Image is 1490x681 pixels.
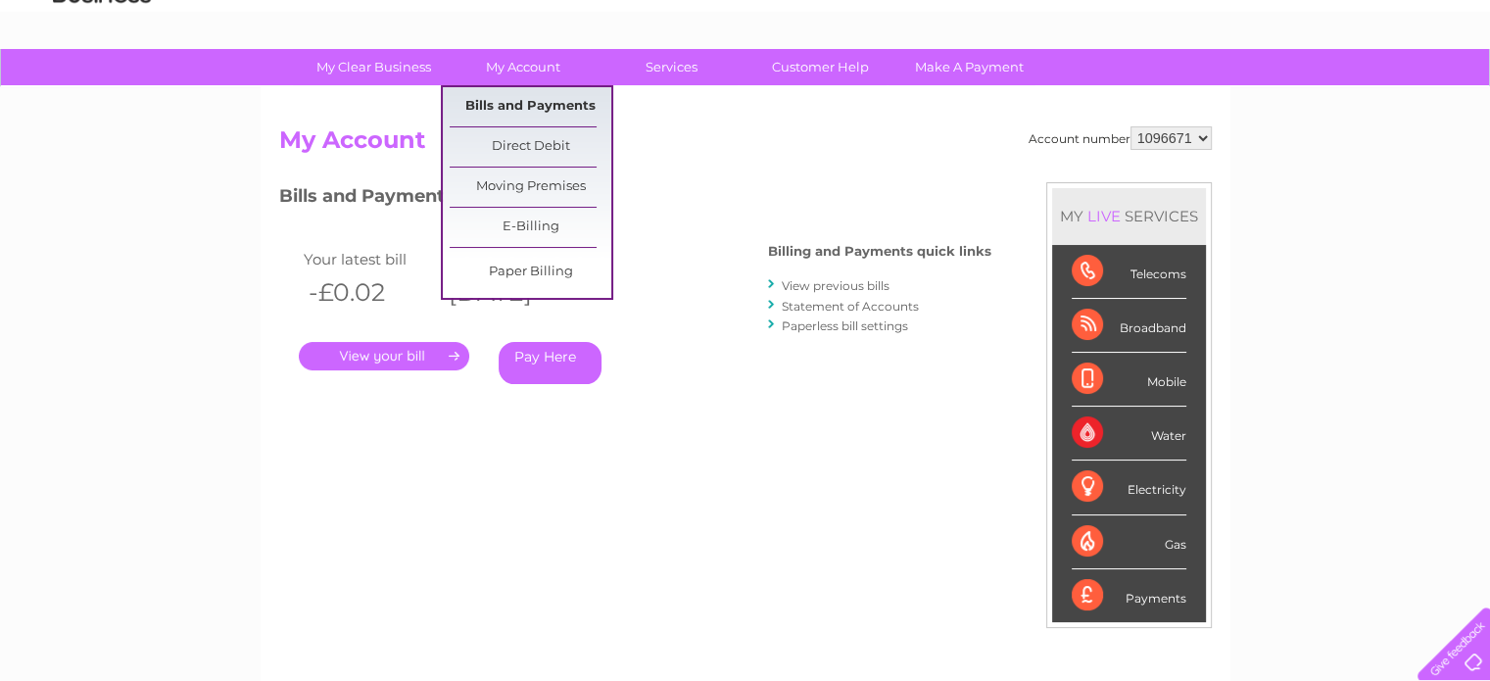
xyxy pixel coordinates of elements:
[782,318,908,333] a: Paperless bill settings
[439,272,580,313] th: [DATE]
[439,246,580,272] td: Invoice date
[299,342,469,370] a: .
[283,11,1209,95] div: Clear Business is a trading name of Verastar Limited (registered in [GEOGRAPHIC_DATA] No. 3667643...
[279,126,1212,164] h2: My Account
[450,253,611,292] a: Paper Billing
[1072,407,1186,461] div: Water
[442,49,603,85] a: My Account
[1072,299,1186,353] div: Broadband
[279,182,991,217] h3: Bills and Payments
[1072,515,1186,569] div: Gas
[1072,353,1186,407] div: Mobile
[1072,245,1186,299] div: Telecoms
[782,299,919,314] a: Statement of Accounts
[889,49,1050,85] a: Make A Payment
[1194,83,1237,98] a: Energy
[1320,83,1348,98] a: Blog
[768,244,991,259] h4: Billing and Payments quick links
[1360,83,1408,98] a: Contact
[591,49,752,85] a: Services
[450,127,611,167] a: Direct Debit
[1072,569,1186,622] div: Payments
[1052,188,1206,244] div: MY SERVICES
[450,208,611,247] a: E-Billing
[450,87,611,126] a: Bills and Payments
[450,168,611,207] a: Moving Premises
[52,51,152,111] img: logo.png
[1425,83,1471,98] a: Log out
[1072,461,1186,514] div: Electricity
[1083,207,1125,225] div: LIVE
[299,272,440,313] th: -£0.02
[1249,83,1308,98] a: Telecoms
[499,342,601,384] a: Pay Here
[782,278,889,293] a: View previous bills
[1145,83,1182,98] a: Water
[293,49,455,85] a: My Clear Business
[740,49,901,85] a: Customer Help
[1029,126,1212,150] div: Account number
[1121,10,1256,34] a: 0333 014 3131
[299,246,440,272] td: Your latest bill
